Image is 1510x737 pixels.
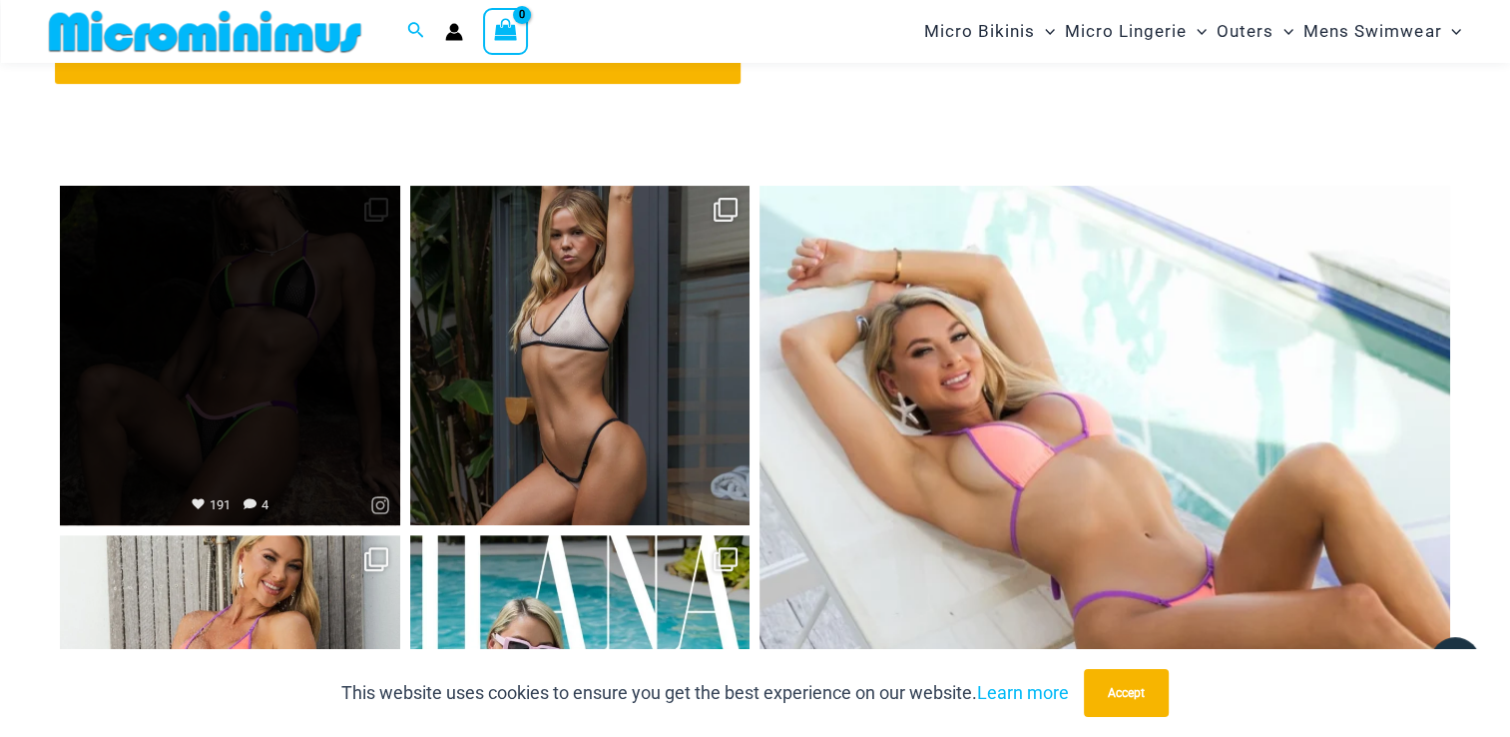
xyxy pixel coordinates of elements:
span: Menu Toggle [1035,6,1055,57]
svg: Instagram [370,495,390,515]
a: Search icon link [407,19,425,44]
button: Accept [1084,669,1169,717]
p: This website uses cookies to ensure you get the best experience on our website. [341,678,1069,708]
span: Menu Toggle [1441,6,1461,57]
span: Outers [1217,6,1273,57]
a: View Shopping Cart, empty [483,8,529,54]
span: 4 [244,497,268,512]
a: Mens SwimwearMenu ToggleMenu Toggle [1298,6,1466,57]
span: Micro Lingerie [1065,6,1187,57]
a: Micro LingerieMenu ToggleMenu Toggle [1060,6,1212,57]
a: Learn more [977,682,1069,703]
img: MM SHOP LOGO FLAT [41,9,369,54]
a: Instagram [362,476,398,525]
span: Menu Toggle [1273,6,1293,57]
nav: Site Navigation [916,3,1470,60]
a: OutersMenu ToggleMenu Toggle [1212,6,1298,57]
span: Menu Toggle [1187,6,1207,57]
a: Account icon link [445,23,463,41]
span: 191 [192,497,231,512]
span: Micro Bikinis [924,6,1035,57]
a: Micro BikinisMenu ToggleMenu Toggle [919,6,1060,57]
span: Mens Swimwear [1303,6,1441,57]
